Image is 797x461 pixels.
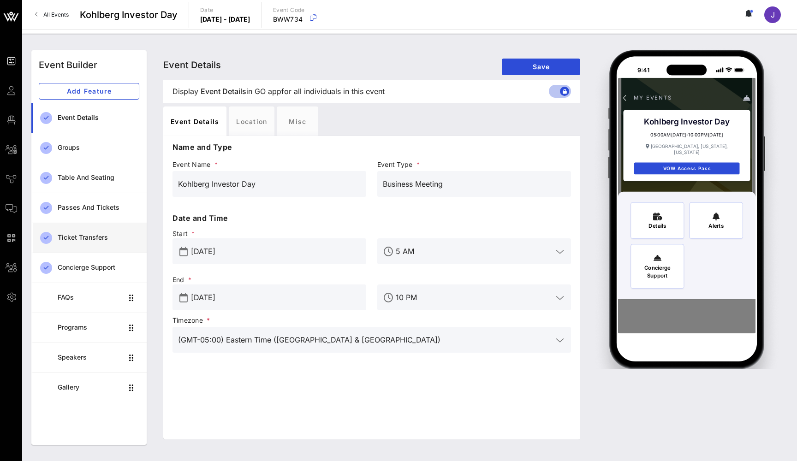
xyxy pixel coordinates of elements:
[58,234,139,242] div: Ticket Transfers
[178,332,553,347] input: Timezone
[377,160,571,169] span: Event Type
[502,59,580,75] button: Save
[39,83,139,100] button: Add Feature
[31,223,147,253] a: Ticket Transfers
[58,204,139,212] div: Passes and Tickets
[172,86,385,97] span: Display in GO app
[396,290,553,305] input: End Time
[31,133,147,163] a: Groups
[764,6,781,23] div: J
[31,193,147,223] a: Passes and Tickets
[179,247,188,256] button: prepend icon
[58,294,123,301] div: FAQs
[31,283,147,313] a: FAQs
[31,372,147,402] a: Gallery
[163,106,226,136] div: Event Details
[172,160,366,169] span: Event Name
[771,10,775,19] span: J
[172,229,366,238] span: Start
[47,87,131,95] span: Add Feature
[80,8,178,22] span: Kohlberg Investor Day
[200,15,250,24] p: [DATE] - [DATE]
[172,316,571,325] span: Timezone
[172,213,571,224] p: Date and Time
[30,7,74,22] a: All Events
[509,63,573,71] span: Save
[58,384,123,391] div: Gallery
[191,244,361,259] input: Start Date
[31,103,147,133] a: Event Details
[191,290,361,305] input: End Date
[229,106,274,136] div: Location
[200,6,250,15] p: Date
[43,11,69,18] span: All Events
[383,177,565,191] input: Event Type
[39,58,97,72] div: Event Builder
[58,144,139,152] div: Groups
[58,264,139,272] div: Concierge Support
[172,275,366,284] span: End
[58,114,139,122] div: Event Details
[201,86,246,97] span: Event Details
[58,174,139,182] div: Table and Seating
[281,86,385,97] span: for all individuals in this event
[31,253,147,283] a: Concierge Support
[31,343,147,372] a: Speakers
[179,293,188,302] button: prepend icon
[273,15,305,24] p: BWW734
[273,6,305,15] p: Event Code
[163,59,221,71] span: Event Details
[58,324,123,331] div: Programs
[396,244,553,259] input: Start Time
[172,142,571,153] p: Name and Type
[31,313,147,343] a: Programs
[277,106,318,136] div: Misc
[178,177,361,191] input: Event Name
[31,163,147,193] a: Table and Seating
[58,354,123,361] div: Speakers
